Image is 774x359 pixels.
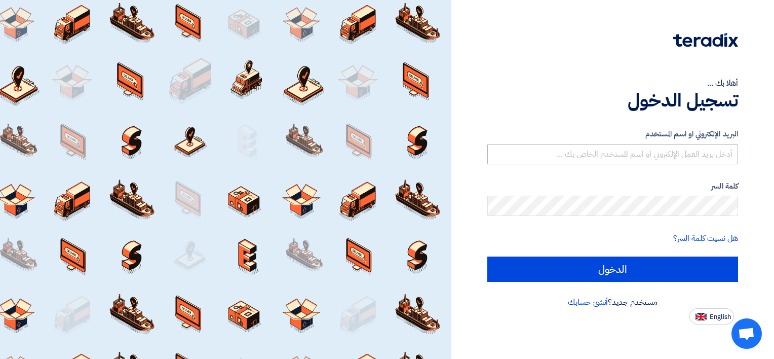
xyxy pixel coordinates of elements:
input: الدخول [487,257,738,282]
div: أهلا بك ... [487,77,738,89]
input: أدخل بريد العمل الإلكتروني او اسم المستخدم الخاص بك ... [487,144,738,164]
div: Open chat [731,318,762,349]
h1: تسجيل الدخول [487,89,738,112]
div: مستخدم جديد؟ [487,296,738,308]
button: English [689,308,734,325]
span: English [710,313,731,320]
label: البريد الإلكتروني او اسم المستخدم [487,128,738,140]
label: كلمة السر [487,181,738,192]
a: أنشئ حسابك [568,296,608,308]
a: هل نسيت كلمة السر؟ [673,232,738,244]
img: en-US.png [695,313,707,320]
img: Teradix logo [673,33,738,47]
